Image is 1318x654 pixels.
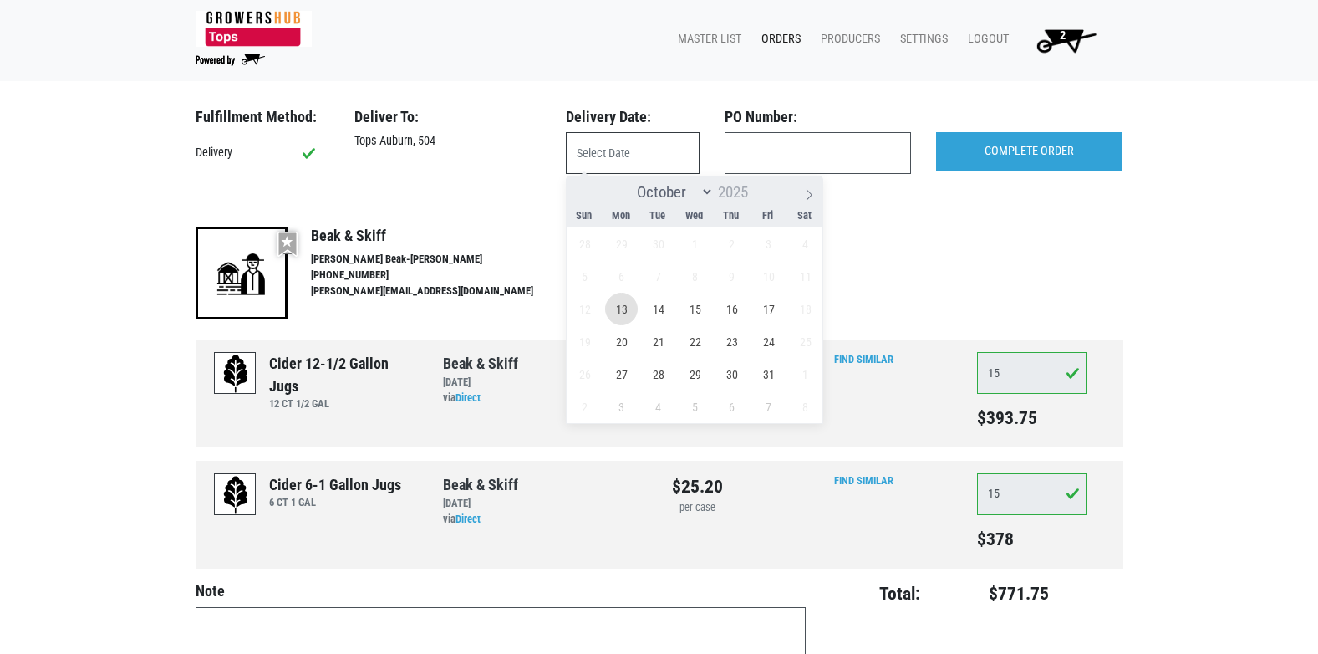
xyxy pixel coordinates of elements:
span: Sun [566,211,603,222]
a: Logout [954,23,1015,55]
span: November 7, 2025 [752,391,785,423]
h3: Fulfillment Method: [196,108,329,126]
h4: $771.75 [930,583,1049,605]
span: Thu [713,211,750,222]
input: COMPLETE ORDER [936,132,1122,171]
a: Beak & Skiff [443,476,518,493]
h3: Delivery Date: [566,108,700,126]
li: [PERSON_NAME][EMAIL_ADDRESS][DOMAIN_NAME] [311,284,568,299]
div: Cider 12-1/2 Gallon Jugs [269,352,418,397]
span: October 1, 2025 [679,227,711,260]
span: November 5, 2025 [679,391,711,423]
span: October 7, 2025 [642,260,674,293]
input: Select Date [566,132,700,174]
a: Master List [664,23,748,55]
span: Fri [750,211,786,222]
span: October 12, 2025 [568,293,601,325]
h3: PO Number: [725,108,911,126]
a: Orders [748,23,807,55]
span: October 4, 2025 [789,227,822,260]
a: Settings [887,23,954,55]
span: Mon [603,211,639,222]
span: 2 [1060,28,1066,43]
div: Tops Auburn, 504 [342,132,553,151]
img: Powered by Big Wheelbarrow [196,54,265,66]
span: November 1, 2025 [789,358,822,391]
span: October 14, 2025 [642,293,674,325]
a: 2 [1015,23,1110,57]
h4: Note [196,582,806,600]
input: Qty [977,473,1088,515]
span: October 5, 2025 [568,260,601,293]
span: October 27, 2025 [605,358,638,391]
img: Cart [1029,23,1103,57]
a: Beak & Skiff [443,355,518,372]
span: November 3, 2025 [605,391,638,423]
img: 279edf242af8f9d49a69d9d2afa010fb.png [196,11,312,47]
span: October 2, 2025 [715,227,748,260]
span: September 28, 2025 [568,227,601,260]
div: via [443,391,647,406]
div: via [443,512,647,528]
span: October 26, 2025 [568,358,601,391]
span: November 8, 2025 [789,391,822,423]
h5: $393.75 [977,407,1088,429]
span: October 18, 2025 [789,293,822,325]
input: Qty [977,352,1088,394]
h4: Beak & Skiff [311,227,568,245]
span: October 13, 2025 [605,293,638,325]
span: October 16, 2025 [715,293,748,325]
img: placeholder-variety-43d6402dacf2d531de610a020419775a.svg [215,474,257,516]
img: 6-ffe85f7560f3a7bdc85868ce0f288644.png [196,227,288,319]
span: October 24, 2025 [752,325,785,358]
span: October 9, 2025 [715,260,748,293]
span: September 30, 2025 [642,227,674,260]
li: [PERSON_NAME] Beak-[PERSON_NAME] [311,252,568,268]
span: Tue [639,211,676,222]
span: October 11, 2025 [789,260,822,293]
span: October 10, 2025 [752,260,785,293]
span: October 23, 2025 [715,325,748,358]
span: Sat [786,211,823,222]
div: $25.20 [672,473,723,500]
h3: Deliver To: [354,108,541,126]
div: [DATE] [443,375,647,391]
span: October 25, 2025 [789,325,822,358]
a: Find Similar [834,474,893,487]
span: October 22, 2025 [679,325,711,358]
span: September 29, 2025 [605,227,638,260]
h5: $378 [977,529,1088,550]
div: [DATE] [443,496,647,512]
span: October 19, 2025 [568,325,601,358]
a: Direct [455,513,481,525]
span: October 31, 2025 [752,358,785,391]
span: October 21, 2025 [642,325,674,358]
img: placeholder-variety-43d6402dacf2d531de610a020419775a.svg [215,353,257,395]
div: per case [672,500,723,516]
span: October 3, 2025 [752,227,785,260]
h4: Total: [832,583,921,605]
span: October 30, 2025 [715,358,748,391]
h6: 12 CT 1/2 GAL [269,397,418,410]
a: Find Similar [834,353,893,365]
span: October 29, 2025 [679,358,711,391]
span: October 17, 2025 [752,293,785,325]
span: November 4, 2025 [642,391,674,423]
select: Month [630,181,715,202]
a: Direct [455,391,481,404]
h6: 6 CT 1 GAL [269,496,401,508]
span: October 15, 2025 [679,293,711,325]
span: October 20, 2025 [605,325,638,358]
div: Cider 6-1 Gallon Jugs [269,473,401,496]
span: November 6, 2025 [715,391,748,423]
span: October 6, 2025 [605,260,638,293]
span: October 8, 2025 [679,260,711,293]
span: October 28, 2025 [642,358,674,391]
span: November 2, 2025 [568,391,601,423]
a: Producers [807,23,887,55]
span: Wed [676,211,713,222]
li: [PHONE_NUMBER] [311,268,568,284]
